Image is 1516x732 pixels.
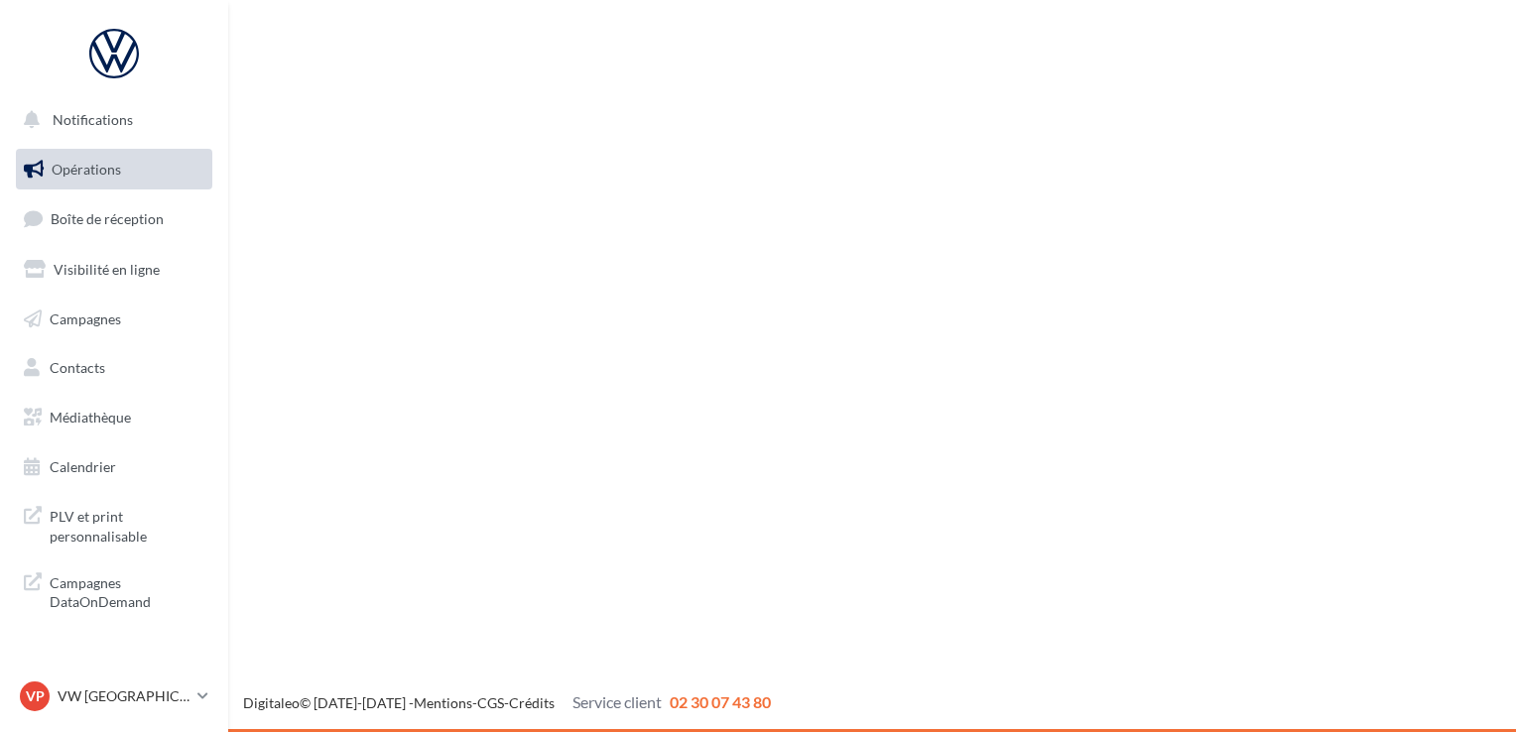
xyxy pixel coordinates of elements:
[50,309,121,326] span: Campagnes
[670,692,771,711] span: 02 30 07 43 80
[12,561,216,620] a: Campagnes DataOnDemand
[26,686,45,706] span: VP
[12,299,216,340] a: Campagnes
[509,694,555,711] a: Crédits
[50,458,116,475] span: Calendrier
[12,397,216,438] a: Médiathèque
[243,694,300,711] a: Digitaleo
[58,686,189,706] p: VW [GEOGRAPHIC_DATA] 13
[12,197,216,240] a: Boîte de réception
[53,111,133,128] span: Notifications
[16,677,212,715] a: VP VW [GEOGRAPHIC_DATA] 13
[477,694,504,711] a: CGS
[414,694,472,711] a: Mentions
[50,569,204,612] span: Campagnes DataOnDemand
[12,249,216,291] a: Visibilité en ligne
[52,161,121,178] span: Opérations
[12,99,208,141] button: Notifications
[12,446,216,488] a: Calendrier
[51,210,164,227] span: Boîte de réception
[12,347,216,389] a: Contacts
[50,503,204,546] span: PLV et print personnalisable
[12,495,216,553] a: PLV et print personnalisable
[50,359,105,376] span: Contacts
[12,149,216,190] a: Opérations
[243,694,771,711] span: © [DATE]-[DATE] - - -
[572,692,662,711] span: Service client
[54,261,160,278] span: Visibilité en ligne
[50,409,131,426] span: Médiathèque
